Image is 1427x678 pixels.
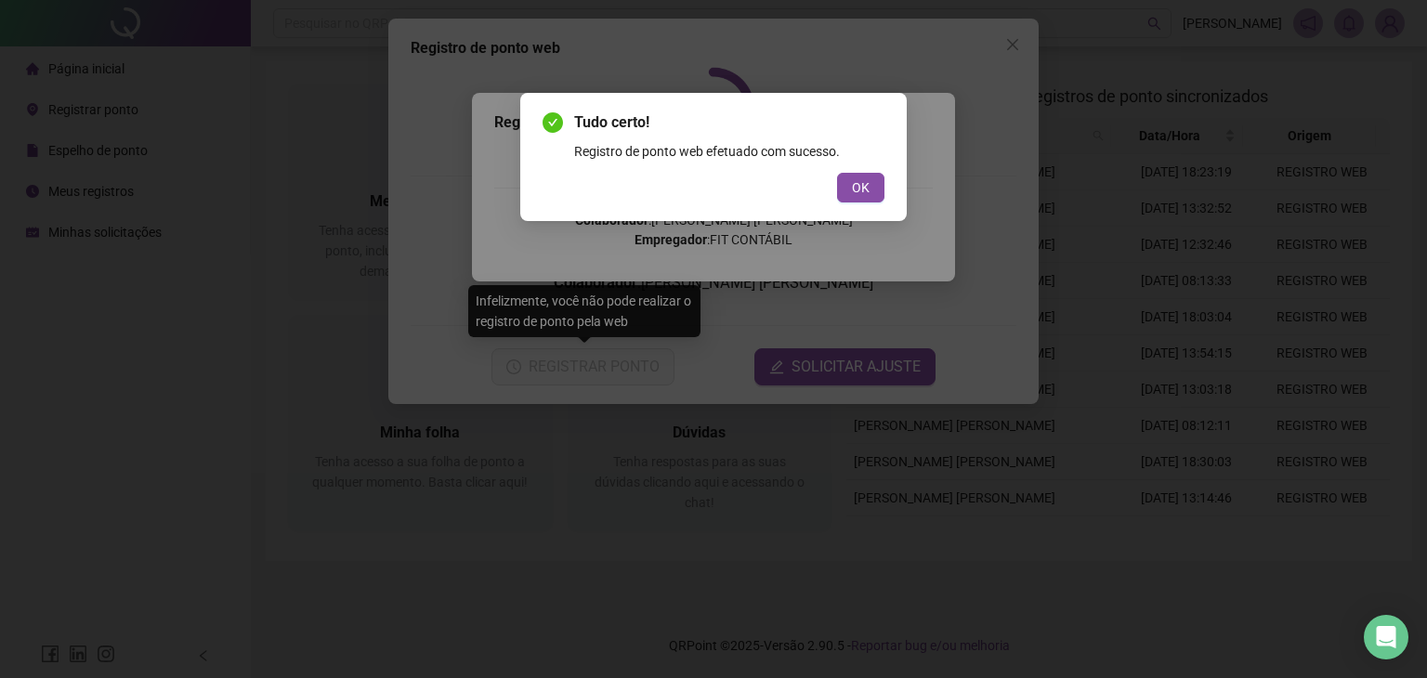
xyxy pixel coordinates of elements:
span: check-circle [543,112,563,133]
div: Open Intercom Messenger [1364,615,1408,659]
span: Tudo certo! [574,111,884,134]
span: OK [852,177,870,198]
div: Registro de ponto web efetuado com sucesso. [574,141,884,162]
button: OK [837,173,884,202]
